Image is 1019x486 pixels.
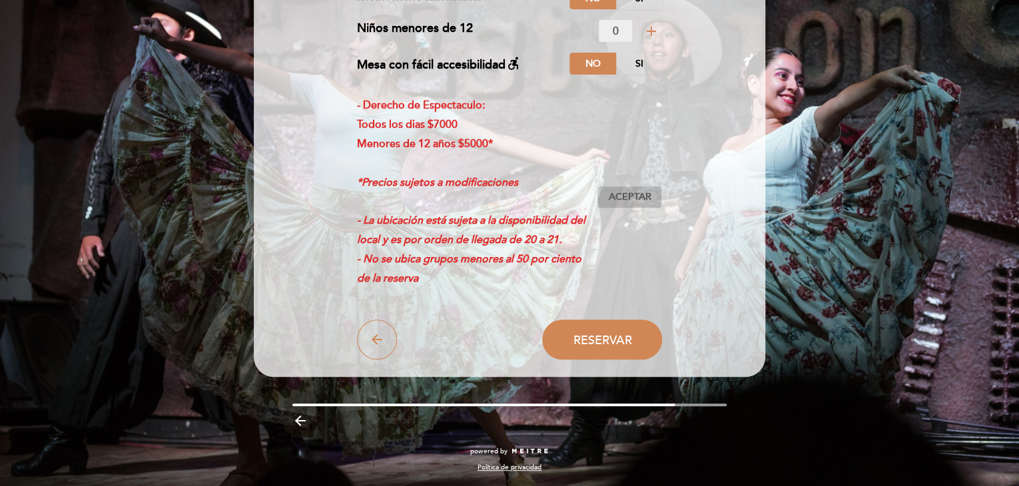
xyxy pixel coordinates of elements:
a: Política de privacidad [478,463,541,472]
p: Todos los dias $7000 Menores de 12 años $5000* [357,96,587,288]
i: remove [572,23,588,39]
a: powered by [470,447,549,456]
span: Aceptar [608,190,651,204]
i: accessible_forward [506,55,521,71]
label: No [569,53,616,75]
div: Niños menores de 12 [357,20,473,42]
i: add [643,23,659,39]
div: Mesa con fácil accesibilidad [357,53,521,75]
button: Reservar [542,320,662,360]
i: arrow_back [369,332,385,348]
em: *Precios sujetos a modificaciones [357,176,518,189]
button: arrow_back [357,320,397,360]
img: MEITRE [511,448,549,455]
button: Aceptar [597,186,662,208]
strong: - Derecho de Espectaculo: [357,99,485,112]
em: - La ubicación está sujeta a la disponibilidad del local y es por orden de llegada de 20 a 21. [357,214,585,246]
em: - No se ubica grupos menores al 50 por ciento de la reserva [357,252,581,285]
span: Reservar [573,333,631,348]
span: powered by [470,447,508,456]
i: arrow_backward [292,413,308,429]
label: Si [615,53,662,75]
